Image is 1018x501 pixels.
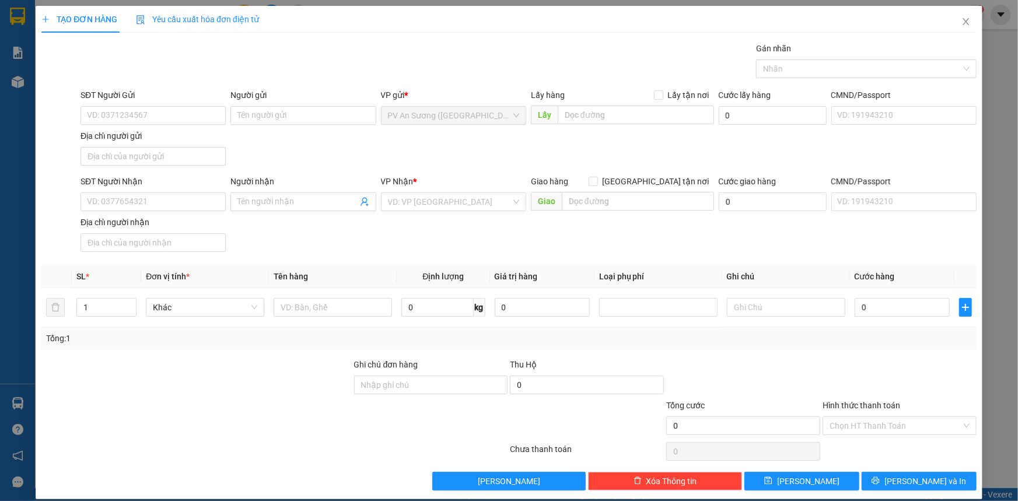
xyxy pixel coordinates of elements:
[719,106,827,125] input: Cước lấy hàng
[15,85,186,124] b: GỬI : PV An Sương ([GEOGRAPHIC_DATA])
[109,29,488,43] li: [STREET_ADDRESS][PERSON_NAME]. [GEOGRAPHIC_DATA], Tỉnh [GEOGRAPHIC_DATA]
[756,44,792,53] label: Gán nhãn
[432,472,586,491] button: [PERSON_NAME]
[872,477,880,486] span: printer
[510,360,537,369] span: Thu Hộ
[41,15,50,23] span: plus
[274,298,392,317] input: VD: Bàn, Ghế
[594,265,722,288] th: Loại phụ phí
[388,107,519,124] span: PV An Sương (Hàng Hóa)
[81,233,226,252] input: Địa chỉ của người nhận
[719,90,771,100] label: Cước lấy hàng
[531,90,565,100] span: Lấy hàng
[422,272,464,281] span: Định lượng
[831,89,977,101] div: CMND/Passport
[81,175,226,188] div: SĐT Người Nhận
[961,17,971,26] span: close
[509,443,666,463] div: Chưa thanh toán
[634,477,642,486] span: delete
[15,15,73,73] img: logo.jpg
[354,376,508,394] input: Ghi chú đơn hàng
[230,175,376,188] div: Người nhận
[727,298,845,317] input: Ghi Chú
[46,332,393,345] div: Tổng: 1
[109,43,488,58] li: Hotline: 1900 8153
[136,15,145,24] img: icon
[381,177,414,186] span: VP Nhận
[588,472,742,491] button: deleteXóa Thông tin
[719,192,827,211] input: Cước giao hàng
[360,197,369,206] span: user-add
[495,272,538,281] span: Giá trị hàng
[885,475,967,488] span: [PERSON_NAME] và In
[76,272,86,281] span: SL
[959,298,972,317] button: plus
[666,401,705,410] span: Tổng cước
[478,475,540,488] span: [PERSON_NAME]
[146,272,190,281] span: Đơn vị tính
[831,175,977,188] div: CMND/Passport
[764,477,772,486] span: save
[81,147,226,166] input: Địa chỉ của người gửi
[646,475,697,488] span: Xóa Thông tin
[950,6,982,38] button: Close
[230,89,376,101] div: Người gửi
[598,175,714,188] span: [GEOGRAPHIC_DATA] tận nơi
[744,472,859,491] button: save[PERSON_NAME]
[81,129,226,142] div: Địa chỉ người gửi
[531,106,558,124] span: Lấy
[354,360,418,369] label: Ghi chú đơn hàng
[531,177,568,186] span: Giao hàng
[722,265,850,288] th: Ghi chú
[153,299,257,316] span: Khác
[719,177,776,186] label: Cước giao hàng
[531,192,562,211] span: Giao
[41,15,117,24] span: TẠO ĐƠN HÀNG
[474,298,485,317] span: kg
[81,216,226,229] div: Địa chỉ người nhận
[381,89,526,101] div: VP gửi
[46,298,65,317] button: delete
[777,475,839,488] span: [PERSON_NAME]
[81,89,226,101] div: SĐT Người Gửi
[823,401,900,410] label: Hình thức thanh toán
[274,272,308,281] span: Tên hàng
[558,106,714,124] input: Dọc đường
[960,303,971,312] span: plus
[862,472,977,491] button: printer[PERSON_NAME] và In
[136,15,259,24] span: Yêu cầu xuất hóa đơn điện tử
[562,192,714,211] input: Dọc đường
[495,298,590,317] input: 0
[663,89,714,101] span: Lấy tận nơi
[855,272,895,281] span: Cước hàng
